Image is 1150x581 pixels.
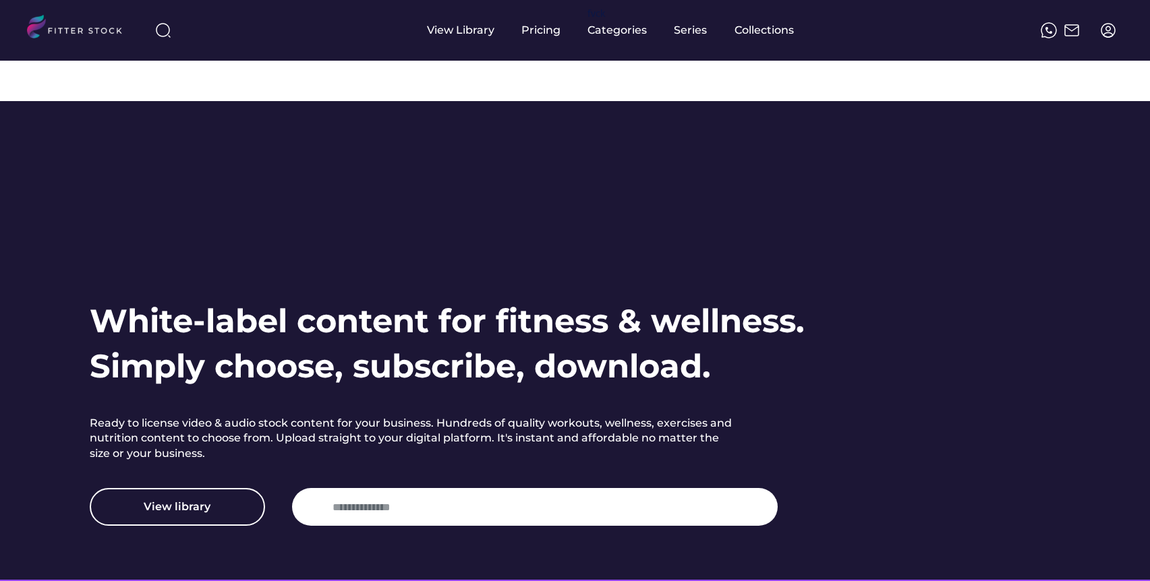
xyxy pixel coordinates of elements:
[427,23,494,38] div: View Library
[674,23,708,38] div: Series
[90,416,737,461] h2: Ready to license video & audio stock content for your business. Hundreds of quality workouts, wel...
[90,299,805,389] h1: White-label content for fitness & wellness. Simply choose, subscribe, download.
[1100,22,1116,38] img: profile-circle.svg
[1041,22,1057,38] img: meteor-icons_whatsapp%20%281%29.svg
[521,23,560,38] div: Pricing
[90,488,265,526] button: View library
[587,23,647,38] div: Categories
[27,15,134,42] img: LOGO.svg
[155,22,171,38] img: search-normal%203.svg
[1064,22,1080,38] img: Frame%2051.svg
[735,23,794,38] div: Collections
[306,499,322,515] img: yH5BAEAAAAALAAAAAABAAEAAAIBRAA7
[587,7,605,20] div: fvck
